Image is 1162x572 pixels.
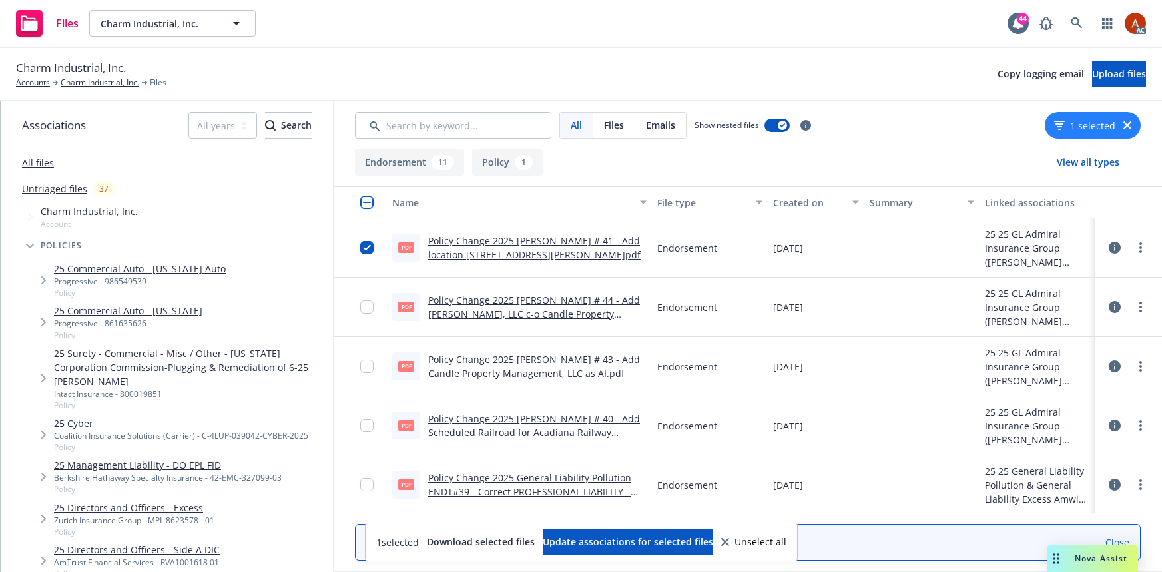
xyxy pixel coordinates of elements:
[22,156,54,169] a: All files
[1094,10,1121,37] a: Switch app
[360,241,374,254] input: Toggle Row Selected
[11,5,84,42] a: Files
[773,300,803,314] span: [DATE]
[54,304,202,318] a: 25 Commercial Auto - [US_STATE]
[604,118,624,132] span: Files
[41,204,138,218] span: Charm Industrial, Inc.
[657,300,717,314] span: Endorsement
[54,330,202,341] span: Policy
[998,61,1084,87] button: Copy logging email
[515,155,533,170] div: 1
[54,318,202,329] div: Progressive - 861635626
[1017,13,1029,25] div: 44
[54,526,214,537] span: Policy
[54,388,328,400] div: Intact Insurance - 800019851
[428,353,640,380] a: Policy Change 2025 [PERSON_NAME] # 43 - Add Candle Property Management, LLC as AI.pdf
[985,405,1090,447] div: 25 25 GL Admiral Insurance Group ([PERSON_NAME] Corporation) - Add Scheduled Railroad for Acadian...
[101,17,216,31] span: Charm Industrial, Inc.
[1054,119,1115,133] button: 1 selected
[398,302,414,312] span: pdf
[41,242,83,250] span: Policies
[1133,299,1149,315] a: more
[387,186,652,218] button: Name
[543,535,713,548] span: Update associations for selected files
[398,361,414,371] span: pdf
[41,218,138,230] span: Account
[398,479,414,489] span: pdf
[355,112,551,139] input: Search by keyword...
[998,67,1084,80] span: Copy logging email
[432,155,454,170] div: 11
[427,535,535,548] span: Download selected files
[657,241,717,255] span: Endorsement
[1047,545,1138,572] button: Nova Assist
[721,529,786,555] button: Unselect all
[657,478,717,492] span: Endorsement
[427,529,535,555] button: Download selected files
[1125,13,1146,34] img: photo
[985,346,1090,388] div: 25 25 GL Admiral Insurance Group ([PERSON_NAME] Corporation) - Add [PERSON_NAME], LLC c/o Candle ...
[657,419,717,433] span: Endorsement
[1033,10,1059,37] a: Report a Bug
[1105,535,1129,549] a: Close
[355,149,464,176] button: Endorsement
[734,537,786,547] span: Unselect all
[265,112,312,139] button: SearchSearch
[360,419,374,432] input: Toggle Row Selected
[150,77,166,89] span: Files
[54,441,308,453] span: Policy
[16,59,126,77] span: Charm Industrial, Inc.
[16,77,50,89] a: Accounts
[657,196,748,210] div: File type
[398,420,414,430] span: pdf
[22,117,86,134] span: Associations
[870,196,960,210] div: Summary
[22,182,87,196] a: Untriaged files
[265,120,276,131] svg: Search
[985,464,1090,506] div: 25 25 General Liability Pollution & General Liability Excess Amwins - Correct mailing address to ...
[54,515,214,526] div: Zurich Insurance Group - MPL 8623578 - 01
[652,186,768,218] button: File type
[428,471,631,512] a: Policy Change 2025 General Liability Pollution ENDT#39 - Correct PROFESSIONAL LIABILITY – RETRO D...
[392,196,632,210] div: Name
[54,557,220,568] div: AmTrust Financial Services - RVA1001618 01
[773,478,803,492] span: [DATE]
[695,119,759,131] span: Show nested files
[428,234,641,261] a: Policy Change 2025 [PERSON_NAME] # 41 - Add location [STREET_ADDRESS][PERSON_NAME]pdf
[571,118,582,132] span: All
[985,286,1090,328] div: 25 25 GL Admiral Insurance Group ([PERSON_NAME] Corporation) - Add [PERSON_NAME], LLC c/o Candle ...
[864,186,980,218] button: Summary
[428,412,640,453] a: Policy Change 2025 [PERSON_NAME] # 40 - Add Scheduled Railroad for Acadiana Railway Company, Inc.pdf
[54,416,308,430] a: 25 Cyber
[360,300,374,314] input: Toggle Row Selected
[54,262,226,276] a: 25 Commercial Auto - [US_STATE] Auto
[54,400,328,411] span: Policy
[61,77,139,89] a: Charm Industrial, Inc.
[54,483,282,495] span: Policy
[985,196,1090,210] div: Linked associations
[773,419,803,433] span: [DATE]
[773,241,803,255] span: [DATE]
[360,478,374,491] input: Toggle Row Selected
[646,118,675,132] span: Emails
[56,18,79,29] span: Files
[980,186,1095,218] button: Linked associations
[54,472,282,483] div: Berkshire Hathaway Specialty Insurance - 42-EMC-327099-03
[265,113,312,138] div: Search
[54,543,220,557] a: 25 Directors and Officers - Side A DIC
[1133,477,1149,493] a: more
[93,181,115,196] div: 37
[54,276,226,287] div: Progressive - 986549539
[398,242,414,252] span: pdf
[1092,67,1146,80] span: Upload files
[985,227,1090,269] div: 25 25 GL Admiral Insurance Group ([PERSON_NAME] Corporation) - Add Scheduled Railroad for Acadian...
[54,287,226,298] span: Policy
[1133,240,1149,256] a: more
[54,501,214,515] a: 25 Directors and Officers - Excess
[360,196,374,209] input: Select all
[428,294,640,334] a: Policy Change 2025 [PERSON_NAME] # 44 - Add [PERSON_NAME], LLC c-o Candle Property Management, LL...
[54,346,328,388] a: 25 Surety - Commercial - Misc / Other - [US_STATE] Corporation Commission-Plugging & Remediation ...
[1092,61,1146,87] button: Upload files
[773,196,844,210] div: Created on
[768,186,864,218] button: Created on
